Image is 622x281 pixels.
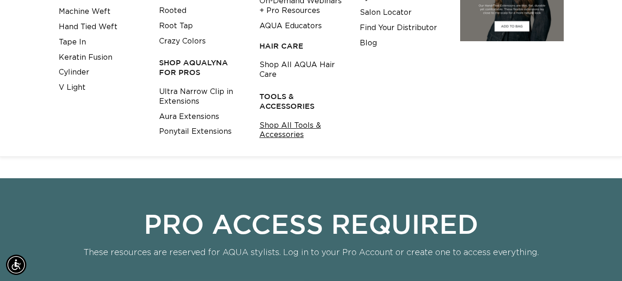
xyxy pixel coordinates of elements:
p: These resources are reserved for AQUA stylists. Log in to your Pro Account or create one to acces... [83,247,540,259]
div: Accessibility Menu [6,255,26,275]
a: Crazy Colors [159,34,206,49]
h3: Shop AquaLyna for Pros [159,58,245,77]
a: Root Tap [159,19,193,34]
a: Shop All AQUA Hair Care [259,57,345,82]
p: Pro Access Required [83,208,540,239]
a: Machine Weft [59,4,111,19]
a: Shop All Tools & Accessories [259,118,345,143]
a: V Light [59,80,86,95]
a: Hand Tied Weft [59,19,117,35]
a: Tape In [59,35,86,50]
a: Cylinder [59,65,89,80]
a: AQUA Educators [259,19,322,34]
a: Salon Locator [360,5,412,20]
a: Rooted [159,3,186,19]
a: Ponytail Extensions [159,124,232,139]
a: Blog [360,36,377,51]
a: Ultra Narrow Clip in Extensions [159,84,245,109]
h3: HAIR CARE [259,41,345,51]
a: Keratin Fusion [59,50,112,65]
a: Find Your Distributor [360,20,437,36]
a: Aura Extensions [159,109,219,125]
h3: TOOLS & ACCESSORIES [259,92,345,111]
